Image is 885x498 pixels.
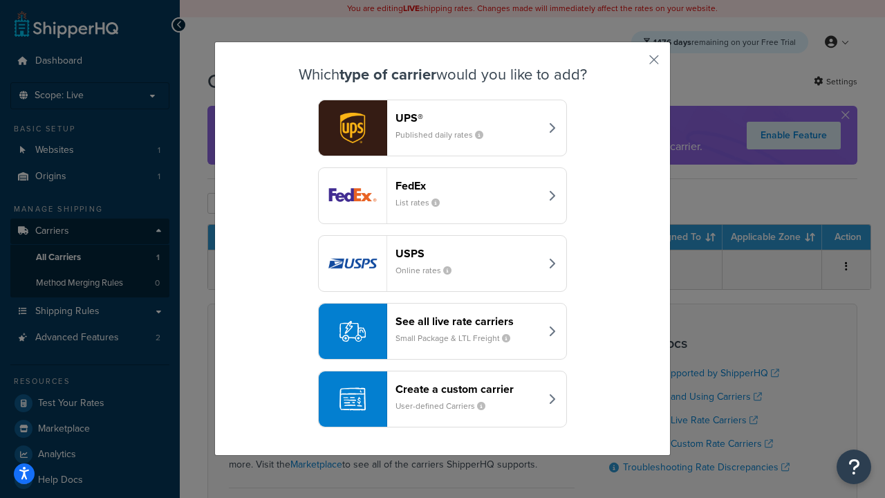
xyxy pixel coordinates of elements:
button: usps logoUSPSOnline rates [318,235,567,292]
small: Small Package & LTL Freight [395,332,521,344]
small: Published daily rates [395,129,494,141]
small: Online rates [395,264,463,277]
button: Open Resource Center [837,450,871,484]
img: icon-carrier-custom-c93b8a24.svg [339,386,366,412]
button: Create a custom carrierUser-defined Carriers [318,371,567,427]
strong: type of carrier [339,63,436,86]
header: USPS [395,247,540,260]
header: Create a custom carrier [395,382,540,396]
img: icon-carrier-liverate-becf4550.svg [339,318,366,344]
button: fedEx logoFedExList rates [318,167,567,224]
button: ups logoUPS®Published daily rates [318,100,567,156]
header: FedEx [395,179,540,192]
img: ups logo [319,100,386,156]
header: UPS® [395,111,540,124]
h3: Which would you like to add? [250,66,635,83]
img: usps logo [319,236,386,291]
small: List rates [395,196,451,209]
button: See all live rate carriersSmall Package & LTL Freight [318,303,567,360]
header: See all live rate carriers [395,315,540,328]
small: User-defined Carriers [395,400,496,412]
img: fedEx logo [319,168,386,223]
